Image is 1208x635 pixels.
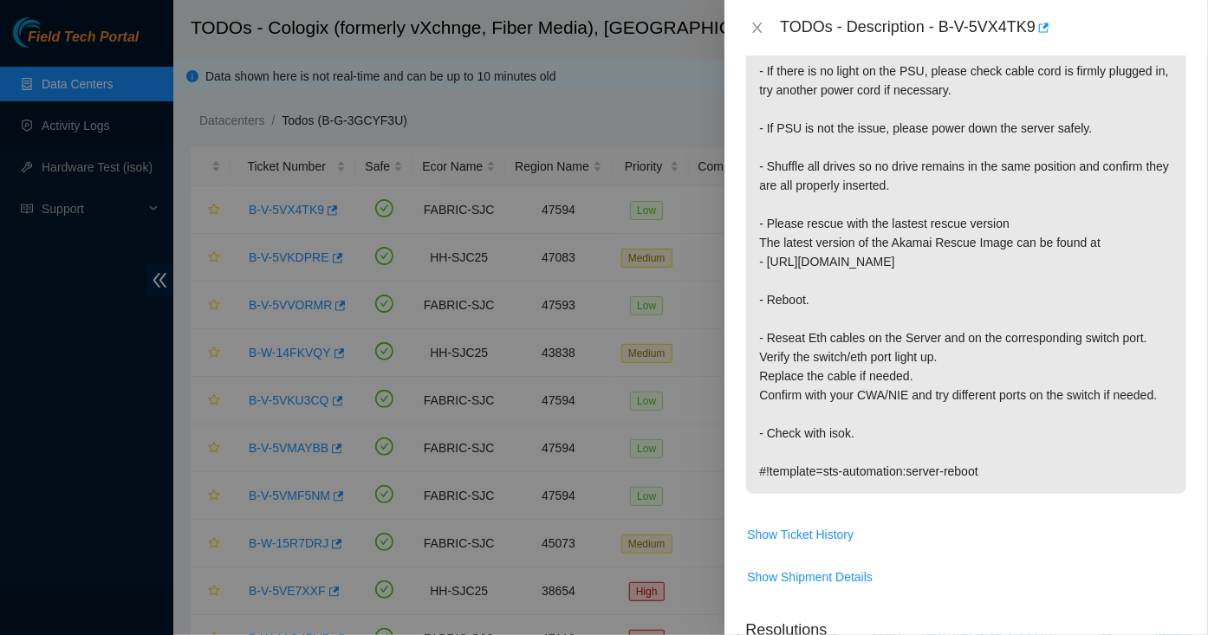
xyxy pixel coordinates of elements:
[747,567,873,586] span: Show Shipment Details
[746,521,854,548] button: Show Ticket History
[750,21,764,35] span: close
[780,14,1187,42] div: TODOs - Description - B-V-5VX4TK9
[747,525,854,544] span: Show Ticket History
[745,20,770,36] button: Close
[746,563,874,591] button: Show Shipment Details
